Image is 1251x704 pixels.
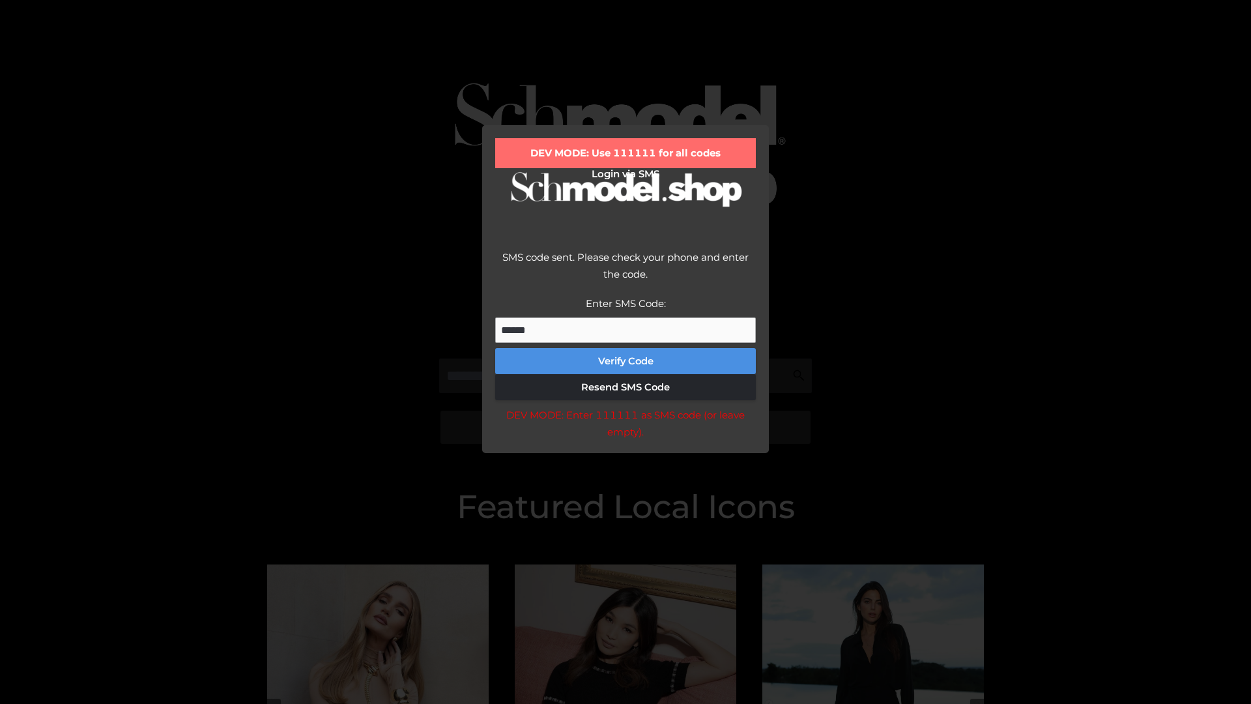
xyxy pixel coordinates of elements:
[586,297,666,310] label: Enter SMS Code:
[495,407,756,440] div: DEV MODE: Enter 111111 as SMS code (or leave empty).
[495,168,756,180] h2: Login via SMS
[495,249,756,295] div: SMS code sent. Please check your phone and enter the code.
[495,348,756,374] button: Verify Code
[495,138,756,168] div: DEV MODE: Use 111111 for all codes
[495,374,756,400] button: Resend SMS Code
